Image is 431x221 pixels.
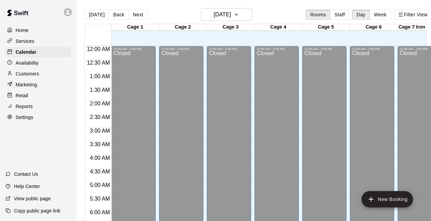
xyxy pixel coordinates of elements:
span: 6:00 AM [88,209,112,215]
a: Marketing [5,80,71,90]
span: 2:00 AM [88,101,112,106]
span: 2:30 AM [88,114,112,120]
a: Retail [5,90,71,101]
a: Availability [5,58,71,68]
div: Cage 4 [255,24,302,31]
p: Help Center [14,183,40,190]
p: Customers [16,70,39,77]
span: 5:00 AM [88,182,112,188]
button: [DATE] [201,8,252,21]
span: 3:00 AM [88,128,112,134]
div: 12:00 AM – 4:00 PM [161,47,201,51]
a: Settings [5,112,71,122]
div: 12:00 AM – 4:00 PM [209,47,249,51]
a: Calendar [5,47,71,57]
a: Home [5,25,71,35]
span: 4:00 AM [88,155,112,161]
p: Settings [16,114,33,121]
button: Next [128,10,148,20]
div: Cage 2 [159,24,207,31]
div: Cage 6 [350,24,398,31]
button: [DATE] [84,10,109,20]
div: Cage 1 [111,24,159,31]
button: Day [352,10,370,20]
div: Cage 3 [207,24,255,31]
span: 12:00 AM [85,46,112,52]
h6: [DATE] [214,10,231,19]
button: Staff [330,10,350,20]
span: 12:30 AM [85,60,112,66]
p: View public page [14,195,51,202]
div: 12:00 AM – 4:00 PM [257,47,297,51]
span: 1:30 AM [88,87,112,93]
div: 12:00 AM – 4:00 PM [304,47,344,51]
p: Retail [16,92,28,99]
p: Home [16,27,29,34]
span: 4:30 AM [88,169,112,174]
span: 1:00 AM [88,73,112,79]
div: Cage 5 [302,24,350,31]
p: Calendar [16,49,36,55]
p: Availability [16,60,39,66]
a: Customers [5,69,71,79]
p: Contact Us [14,171,38,177]
button: add [361,191,413,207]
button: Rooms [306,10,330,20]
p: Reports [16,103,33,110]
p: Marketing [16,81,37,88]
a: Reports [5,101,71,112]
p: Services [16,38,34,45]
div: 12:00 AM – 4:00 PM [352,47,392,51]
span: 5:30 AM [88,196,112,202]
span: 3:30 AM [88,141,112,147]
button: Back [109,10,129,20]
p: Copy public page link [14,207,60,214]
div: 12:00 AM – 4:00 PM [113,47,154,51]
button: Week [370,10,391,20]
a: Services [5,36,71,46]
